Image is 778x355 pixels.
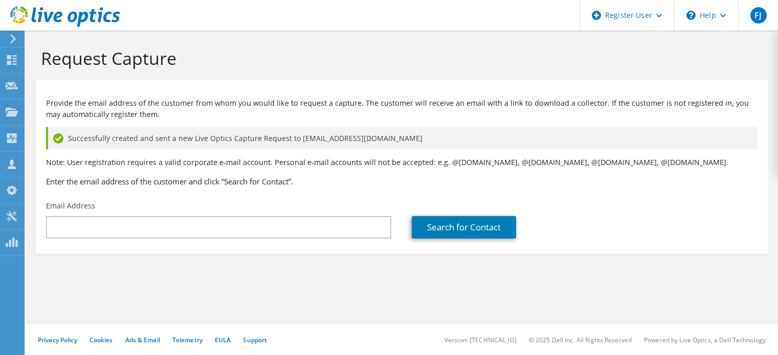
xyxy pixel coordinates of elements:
[412,216,516,239] a: Search for Contact
[46,201,95,211] label: Email Address
[172,336,203,344] a: Telemetry
[46,176,758,187] h3: Enter the email address of the customer and click “Search for Contact”.
[529,336,632,344] li: © 2025 Dell Inc. All Rights Reserved
[41,48,758,69] h1: Request Capture
[38,336,77,344] a: Privacy Policy
[243,336,267,344] a: Support
[46,157,758,168] p: Note: User registration requires a valid corporate e-mail account. Personal e-mail accounts will ...
[215,336,231,344] a: EULA
[46,98,758,120] p: Provide the email address of the customer from whom you would like to request a capture. The cust...
[68,133,423,144] span: Successfully created and sent a new Live Optics Capture Request to [EMAIL_ADDRESS][DOMAIN_NAME]
[444,336,517,344] li: Version: [TECHNICAL_ID]
[750,7,767,23] span: FJ
[125,336,160,344] a: Ads & Email
[644,336,766,344] li: Powered by Live Optics, a Dell Technology
[686,11,696,20] svg: \n
[90,336,113,344] a: Cookies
